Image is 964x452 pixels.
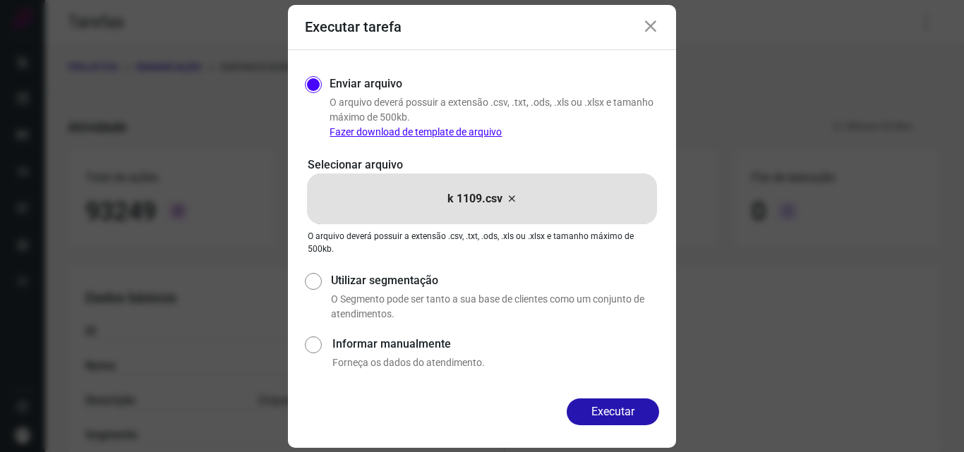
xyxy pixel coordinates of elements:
p: k 1109.csv [447,190,502,207]
p: Forneça os dados do atendimento. [332,355,659,370]
p: O arquivo deverá possuir a extensão .csv, .txt, .ods, .xls ou .xlsx e tamanho máximo de 500kb. [308,230,656,255]
button: Executar [567,398,659,425]
h3: Executar tarefa [305,18,402,35]
p: Selecionar arquivo [308,157,656,173]
label: Enviar arquivo [330,75,402,92]
p: O Segmento pode ser tanto a sua base de clientes como um conjunto de atendimentos. [331,292,659,322]
label: Utilizar segmentação [331,272,659,289]
label: Informar manualmente [332,336,659,353]
p: O arquivo deverá possuir a extensão .csv, .txt, .ods, .xls ou .xlsx e tamanho máximo de 500kb. [330,95,659,140]
a: Fazer download de template de arquivo [330,126,502,138]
